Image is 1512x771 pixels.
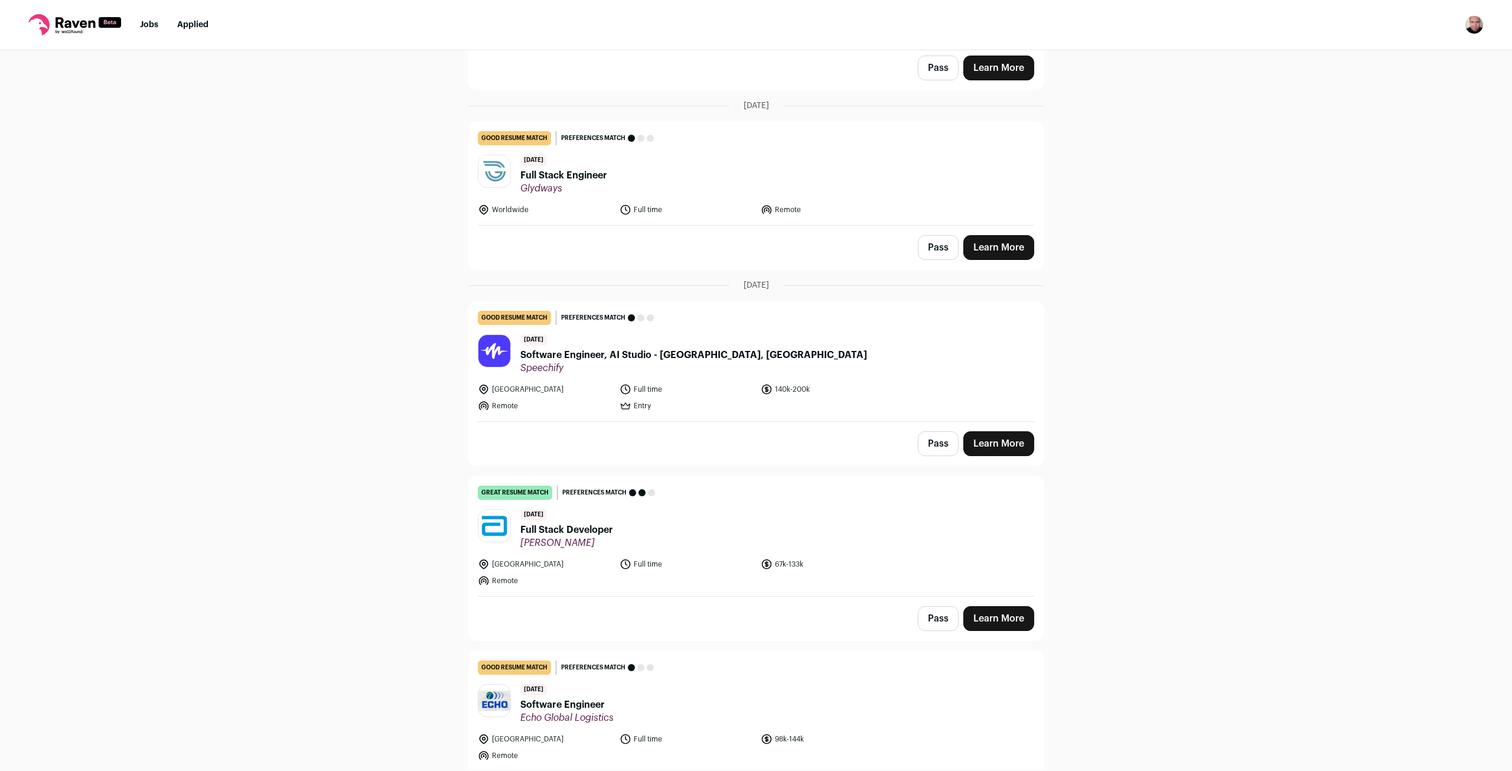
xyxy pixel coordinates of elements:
span: Full Stack Developer [520,523,613,537]
li: [GEOGRAPHIC_DATA] [478,383,612,395]
span: Preferences match [561,312,625,324]
li: Full time [620,204,754,216]
a: good resume match Preferences match [DATE] Full Stack Engineer Glydways Worldwide Full time Remote [468,122,1044,225]
span: [DATE] [520,155,547,166]
span: [DATE] [520,684,547,695]
div: good resume match [478,311,551,325]
li: Worldwide [478,204,612,216]
li: 98k-144k [761,733,895,745]
li: Full time [620,558,754,570]
span: Software Engineer [520,698,614,712]
button: Pass [918,235,959,260]
li: 67k-133k [761,558,895,570]
img: 10675722-medium_jpg [1465,15,1484,34]
button: Open dropdown [1465,15,1484,34]
div: good resume match [478,661,551,675]
li: Remote [761,204,895,216]
li: Remote [478,750,612,762]
li: Entry [620,400,754,412]
a: good resume match Preferences match [DATE] Software Engineer, AI Studio - [GEOGRAPHIC_DATA], [GEO... [468,301,1044,421]
li: [GEOGRAPHIC_DATA] [478,558,612,570]
li: Remote [478,400,612,412]
a: Learn More [963,606,1034,631]
img: 8029e64989edd0cd06a82b6b64a4b376f4c773638083ecc25ce6068c76605a0f.jpg [478,691,510,711]
span: [DATE] [744,100,769,112]
span: [PERSON_NAME] [520,537,613,549]
li: Remote [478,575,612,587]
button: Pass [918,56,959,80]
a: Learn More [963,431,1034,456]
li: Full time [620,733,754,745]
img: 06f74411b9e701be305224a946912b67eddabdd55eef549405e6f2c311a6b78a.jpg [478,510,510,542]
span: Glydways [520,183,607,194]
span: Echo Global Logistics [520,712,614,724]
img: 59b05ed76c69f6ff723abab124283dfa738d80037756823f9fc9e3f42b66bce3.jpg [478,335,510,367]
span: [DATE] [744,279,769,291]
div: great resume match [478,486,552,500]
button: Pass [918,431,959,456]
a: Learn More [963,235,1034,260]
span: Full Stack Engineer [520,168,607,183]
a: good resume match Preferences match [DATE] Software Engineer Echo Global Logistics [GEOGRAPHIC_DA... [468,651,1044,771]
a: Learn More [963,56,1034,80]
button: Pass [918,606,959,631]
span: [DATE] [520,334,547,346]
span: Speechify [520,362,867,374]
span: Preferences match [561,662,625,674]
li: Full time [620,383,754,395]
a: Jobs [140,21,158,29]
li: [GEOGRAPHIC_DATA] [478,733,612,745]
span: Software Engineer, AI Studio - [GEOGRAPHIC_DATA], [GEOGRAPHIC_DATA] [520,348,867,362]
span: Preferences match [561,132,625,144]
a: great resume match Preferences match [DATE] Full Stack Developer [PERSON_NAME] [GEOGRAPHIC_DATA] ... [468,476,1044,596]
li: 140k-200k [761,383,895,395]
div: good resume match [478,131,551,145]
span: Preferences match [562,487,627,499]
span: [DATE] [520,509,547,520]
img: 78e899a4990c04a872f0fe6f0c77a2be3af51d9174dac3b3a64e7505d0b9be58.jpg [478,155,510,187]
a: Applied [177,21,208,29]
